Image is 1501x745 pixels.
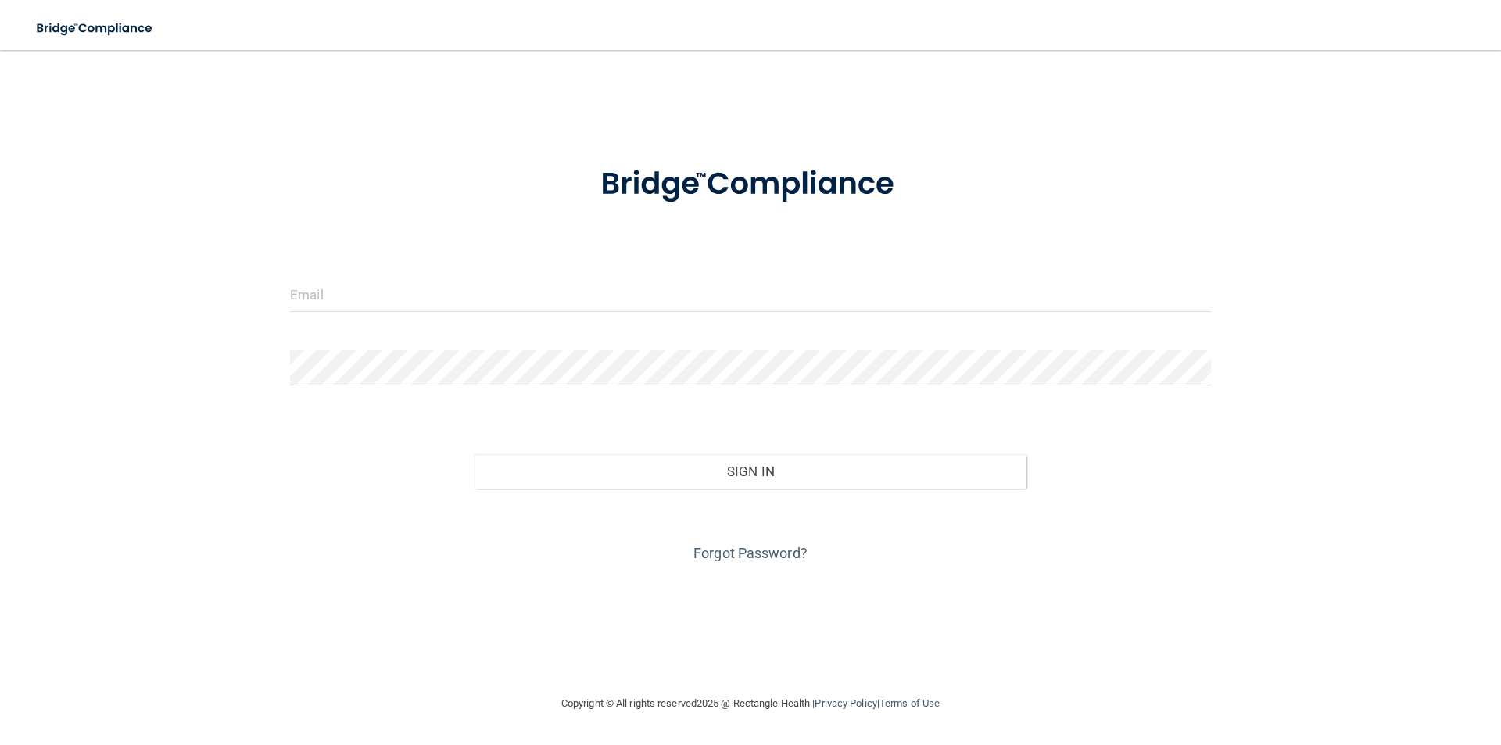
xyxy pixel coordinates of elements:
[290,277,1211,312] input: Email
[465,679,1036,729] div: Copyright © All rights reserved 2025 @ Rectangle Health | |
[23,13,167,45] img: bridge_compliance_login_screen.278c3ca4.svg
[879,697,940,709] a: Terms of Use
[475,454,1027,489] button: Sign In
[693,545,808,561] a: Forgot Password?
[568,144,933,225] img: bridge_compliance_login_screen.278c3ca4.svg
[815,697,876,709] a: Privacy Policy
